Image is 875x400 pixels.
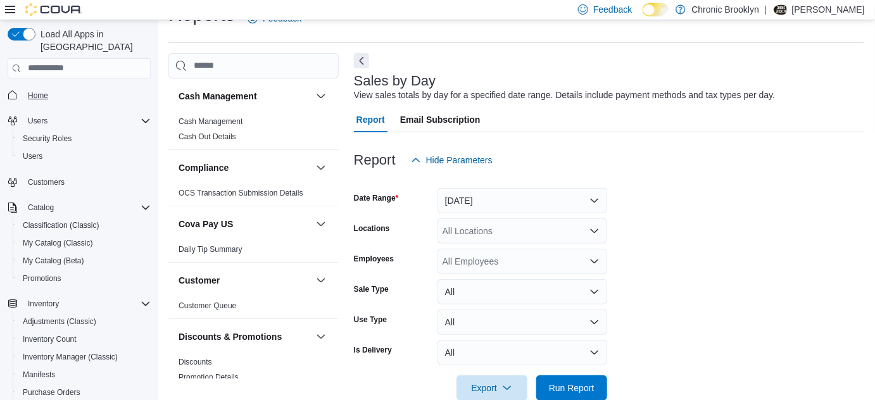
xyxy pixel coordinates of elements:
[18,253,151,268] span: My Catalog (Beta)
[356,107,385,132] span: Report
[28,91,48,101] span: Home
[23,273,61,284] span: Promotions
[23,296,64,311] button: Inventory
[23,88,53,103] a: Home
[18,253,89,268] a: My Catalog (Beta)
[13,366,156,384] button: Manifests
[18,271,151,286] span: Promotions
[589,226,600,236] button: Open list of options
[354,73,436,89] h3: Sales by Day
[313,216,329,232] button: Cova Pay US
[549,382,595,394] span: Run Report
[179,274,311,287] button: Customer
[18,131,77,146] a: Security Roles
[3,199,156,216] button: Catalog
[13,270,156,287] button: Promotions
[23,238,93,248] span: My Catalog (Classic)
[437,340,607,365] button: All
[28,116,47,126] span: Users
[400,107,481,132] span: Email Subscription
[179,330,311,343] button: Discounts & Promotions
[23,200,59,215] button: Catalog
[18,385,85,400] a: Purchase Orders
[3,295,156,313] button: Inventory
[23,87,151,103] span: Home
[179,357,212,367] span: Discounts
[354,223,390,234] label: Locations
[18,349,151,365] span: Inventory Manager (Classic)
[28,299,59,309] span: Inventory
[179,245,242,254] a: Daily Tip Summary
[179,188,303,198] span: OCS Transaction Submission Details
[18,218,104,233] a: Classification (Classic)
[179,189,303,197] a: OCS Transaction Submission Details
[354,89,776,102] div: View sales totals by day for a specified date range. Details include payment methods and tax type...
[593,3,632,16] span: Feedback
[18,367,60,382] a: Manifests
[179,218,311,230] button: Cova Pay US
[13,313,156,330] button: Adjustments (Classic)
[313,89,329,104] button: Cash Management
[179,117,242,126] a: Cash Management
[18,149,151,164] span: Users
[179,132,236,141] a: Cash Out Details
[792,2,865,17] p: [PERSON_NAME]
[437,279,607,304] button: All
[23,175,70,190] a: Customers
[692,2,760,17] p: Chronic Brooklyn
[406,147,498,173] button: Hide Parameters
[179,161,229,174] h3: Compliance
[23,113,151,128] span: Users
[13,234,156,252] button: My Catalog (Classic)
[23,220,99,230] span: Classification (Classic)
[13,130,156,147] button: Security Roles
[3,173,156,191] button: Customers
[23,387,80,397] span: Purchase Orders
[18,332,151,347] span: Inventory Count
[13,252,156,270] button: My Catalog (Beta)
[426,154,493,166] span: Hide Parameters
[437,188,607,213] button: [DATE]
[313,329,329,344] button: Discounts & Promotions
[179,244,242,254] span: Daily Tip Summary
[179,358,212,366] a: Discounts
[23,134,72,144] span: Security Roles
[18,131,151,146] span: Security Roles
[179,330,282,343] h3: Discounts & Promotions
[168,242,339,262] div: Cova Pay US
[179,90,311,103] button: Cash Management
[23,352,118,362] span: Inventory Manager (Classic)
[28,177,65,187] span: Customers
[3,112,156,130] button: Users
[179,218,233,230] h3: Cova Pay US
[23,200,151,215] span: Catalog
[354,345,392,355] label: Is Delivery
[18,332,82,347] a: Inventory Count
[179,132,236,142] span: Cash Out Details
[18,349,123,365] a: Inventory Manager (Classic)
[23,316,96,327] span: Adjustments (Classic)
[179,90,257,103] h3: Cash Management
[28,203,54,213] span: Catalog
[23,296,151,311] span: Inventory
[23,256,84,266] span: My Catalog (Beta)
[179,116,242,127] span: Cash Management
[18,271,66,286] a: Promotions
[354,153,396,168] h3: Report
[18,149,47,164] a: Users
[772,2,787,17] div: BIll Morales
[643,3,669,16] input: Dark Mode
[354,53,369,68] button: Next
[13,216,156,234] button: Classification (Classic)
[179,301,236,311] span: Customer Queue
[179,373,239,382] a: Promotion Details
[18,385,151,400] span: Purchase Orders
[168,114,339,149] div: Cash Management
[13,147,156,165] button: Users
[3,86,156,104] button: Home
[354,193,399,203] label: Date Range
[168,298,339,318] div: Customer
[179,372,239,382] span: Promotion Details
[18,235,98,251] a: My Catalog (Classic)
[23,113,53,128] button: Users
